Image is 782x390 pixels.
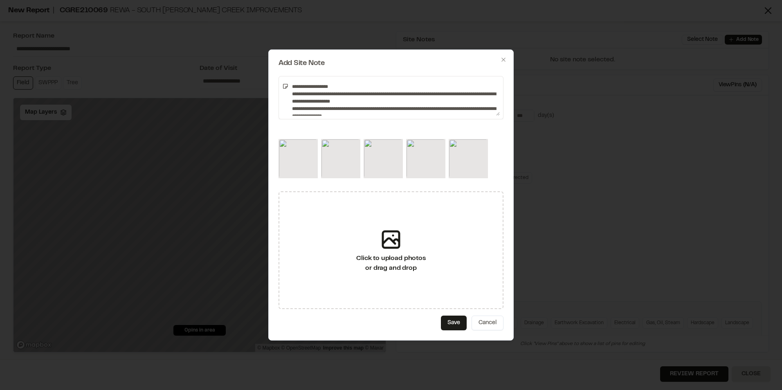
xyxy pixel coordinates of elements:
img: 737ed44c-b4eb-4fb8-ac69-5db5991fdc5c [364,139,403,178]
img: 4d16d1ee-f5f5-46b4-b5a1-95a4307a2b28 [406,139,445,178]
button: Save [441,316,467,330]
button: Cancel [472,316,503,330]
img: d4bc30b7-c516-434a-8b66-4570221d9735 [449,139,488,178]
h2: Add Site Note [279,60,503,67]
img: 202cd49f-f377-4032-b53c-8506ef40db24 [279,139,318,178]
img: 9cb8ce69-3d2d-42c8-b28e-fe5842d91743 [321,139,360,178]
div: Click to upload photos or drag and drop [356,253,425,273]
div: Click to upload photosor drag and drop [279,191,503,309]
